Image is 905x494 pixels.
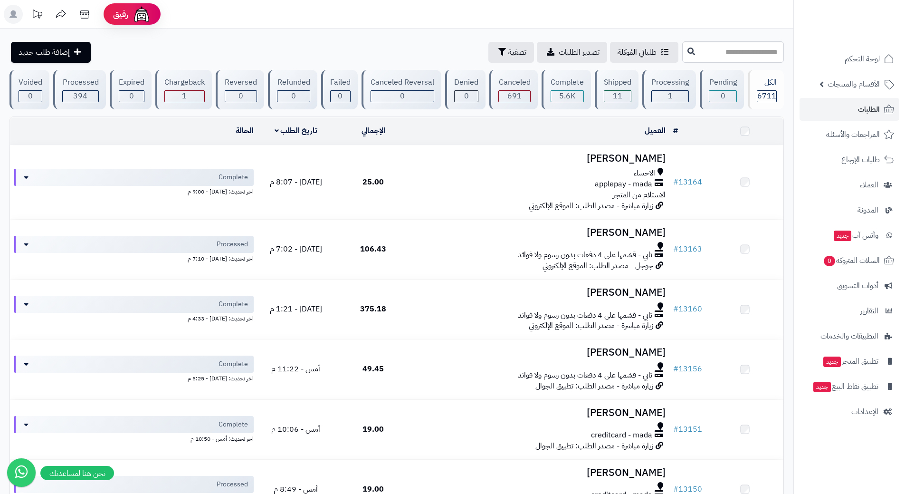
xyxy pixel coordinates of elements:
span: # [673,363,678,375]
a: الكل6711 [746,70,786,109]
h3: [PERSON_NAME] [416,407,666,418]
a: وآتس آبجديد [800,224,899,247]
a: العميل [645,125,666,136]
div: Expired [119,77,144,88]
span: تابي - قسّمها على 4 دفعات بدون رسوم ولا فوائد [518,370,652,381]
a: Canceled 691 [487,70,539,109]
div: 0 [371,91,434,102]
span: طلباتي المُوكلة [618,47,657,58]
div: 394 [63,91,98,102]
a: تطبيق المتجرجديد [800,350,899,373]
h3: [PERSON_NAME] [416,287,666,298]
span: 0 [238,90,243,102]
a: Reversed 0 [214,70,266,109]
span: Processed [217,480,248,489]
a: Processed 394 [51,70,107,109]
div: 0 [225,91,257,102]
div: الكل [757,77,777,88]
div: Processed [62,77,98,88]
span: أدوات التسويق [837,279,878,292]
div: Canceled [498,77,530,88]
span: # [673,424,678,435]
span: 1 [668,90,673,102]
div: Failed [330,77,351,88]
a: المدونة [800,199,899,222]
span: تطبيق نقاط البيع [812,380,878,393]
div: اخر تحديث: [DATE] - 5:25 م [14,373,254,383]
span: تصدير الطلبات [559,47,600,58]
a: تاريخ الطلب [275,125,318,136]
span: التطبيقات والخدمات [820,329,878,343]
span: 6711 [757,90,776,102]
span: 0 [464,90,469,102]
div: 0 [709,91,736,102]
span: السلات المتروكة [823,254,880,267]
div: اخر تحديث: أمس - 10:50 م [14,433,254,443]
div: Complete [551,77,584,88]
span: المراجعات والأسئلة [826,128,880,141]
a: الطلبات [800,98,899,121]
span: إضافة طلب جديد [19,47,70,58]
a: # [673,125,678,136]
a: طلبات الإرجاع [800,148,899,171]
a: تصدير الطلبات [537,42,607,63]
span: 691 [507,90,522,102]
span: 19.00 [362,424,384,435]
a: أدوات التسويق [800,274,899,297]
a: Refunded 0 [266,70,319,109]
span: طلبات الإرجاع [841,153,880,166]
a: Expired 0 [108,70,153,109]
a: #13151 [673,424,702,435]
span: أمس - 10:06 م [271,424,320,435]
span: أمس - 11:22 م [271,363,320,375]
span: [DATE] - 8:07 م [270,176,322,188]
span: 25.00 [362,176,384,188]
span: Complete [219,300,248,309]
div: 691 [499,91,530,102]
span: 0 [338,90,343,102]
span: Complete [219,420,248,429]
div: Reversed [225,77,257,88]
span: 375.18 [360,303,386,315]
span: الأقسام والمنتجات [828,77,880,91]
div: 1 [652,91,688,102]
span: زيارة مباشرة - مصدر الطلب: تطبيق الجوال [535,440,653,452]
span: جديد [813,382,831,392]
div: 0 [119,91,144,102]
span: # [673,176,678,188]
a: Processing 1 [640,70,698,109]
span: 0 [824,256,835,266]
div: Shipped [604,77,631,88]
div: اخر تحديث: [DATE] - 4:33 م [14,313,254,323]
a: تطبيق نقاط البيعجديد [800,375,899,398]
div: 11 [604,91,631,102]
span: 0 [129,90,134,102]
span: جديد [823,357,841,367]
a: Canceled Reversal 0 [360,70,443,109]
span: 0 [721,90,725,102]
span: تطبيق المتجر [822,355,878,368]
span: 49.45 [362,363,384,375]
span: جديد [834,231,851,241]
a: العملاء [800,174,899,196]
button: تصفية [488,42,534,63]
span: creditcard - mada [591,430,652,441]
span: Complete [219,173,248,182]
a: #13160 [673,303,702,315]
span: تابي - قسّمها على 4 دفعات بدون رسوم ولا فوائد [518,310,652,321]
span: 0 [400,90,405,102]
img: ai-face.png [132,5,151,24]
a: إضافة طلب جديد [11,42,91,63]
span: [DATE] - 7:02 م [270,243,322,255]
span: تصفية [508,47,526,58]
span: وآتس آب [833,229,878,242]
span: 1 [182,90,187,102]
span: # [673,243,678,255]
a: #13163 [673,243,702,255]
span: الإعدادات [851,405,878,418]
div: Pending [709,77,736,88]
span: الاستلام من المتجر [613,189,666,201]
div: 0 [19,91,42,102]
a: الإعدادات [800,400,899,423]
div: 0 [455,91,478,102]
